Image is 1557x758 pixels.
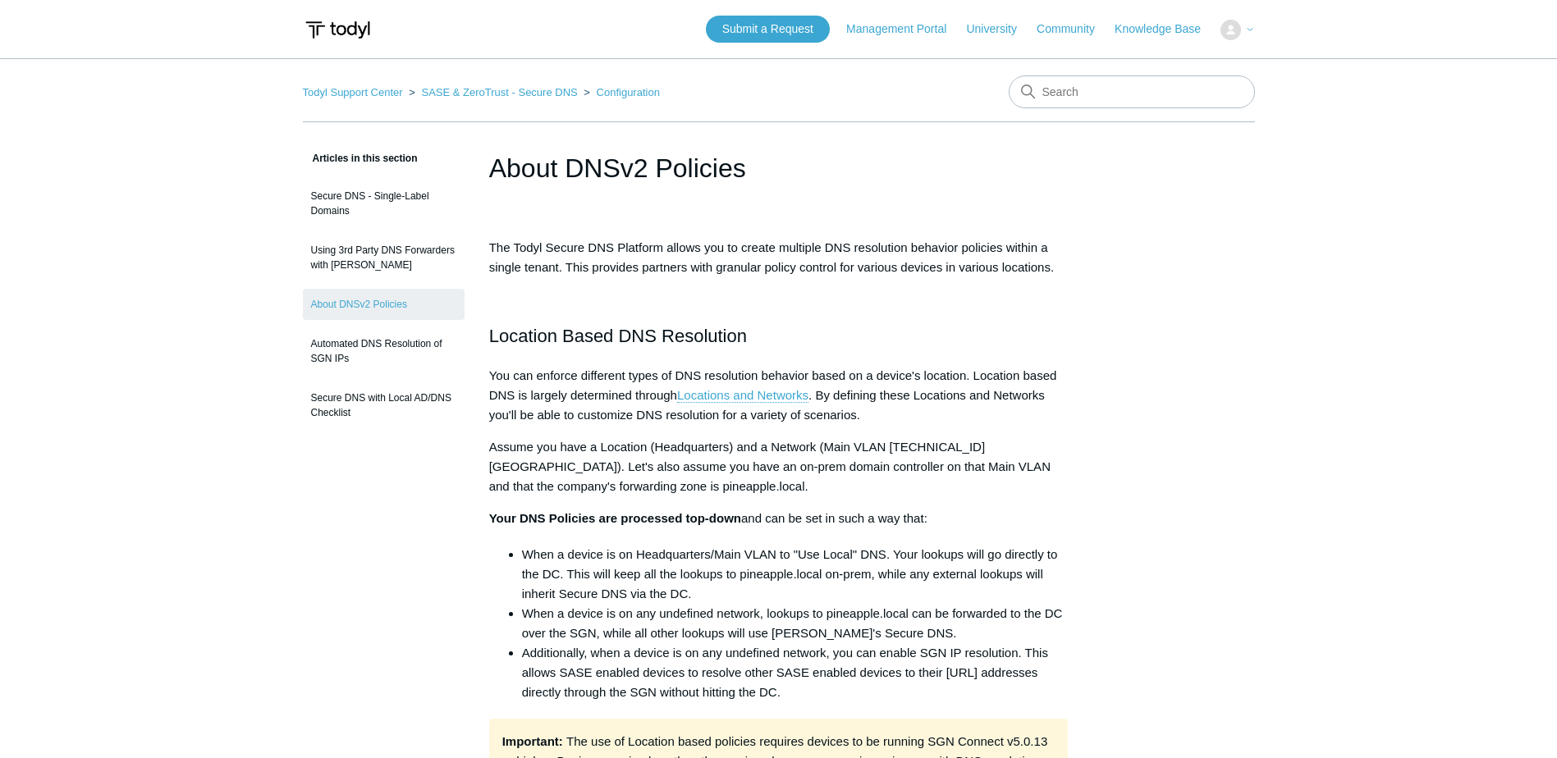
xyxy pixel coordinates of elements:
a: Todyl Support Center [303,86,403,98]
a: SASE & ZeroTrust - Secure DNS [421,86,577,98]
a: Automated DNS Resolution of SGN IPs [303,328,465,374]
span: Articles in this section [303,153,418,164]
a: Knowledge Base [1115,21,1217,38]
a: About DNSv2 Policies [303,289,465,320]
a: University [966,21,1033,38]
a: Secure DNS - Single-Label Domains [303,180,465,226]
strong: Your DNS Policies are processed top-down [489,511,741,525]
a: Secure DNS with Local AD/DNS Checklist [303,382,465,428]
li: When a device is on any undefined network, lookups to pineapple.local can be forwarded to the DC ... [522,604,1069,643]
li: Todyl Support Center [303,86,406,98]
a: Using 3rd Party DNS Forwarders with [PERSON_NAME] [303,235,465,281]
li: Configuration [580,86,660,98]
li: When a device is on Headquarters/Main VLAN to "Use Local" DNS. Your lookups will go directly to t... [522,545,1069,604]
p: and can be set in such a way that: [489,509,1069,528]
span: Important: [502,734,563,748]
p: You can enforce different types of DNS resolution behavior based on a device's location. Location... [489,366,1069,425]
p: The Todyl Secure DNS Platform allows you to create multiple DNS resolution behavior policies with... [489,238,1069,277]
p: Assume you have a Location (Headquarters) and a Network (Main VLAN [TECHNICAL_ID][GEOGRAPHIC_DATA... [489,437,1069,496]
li: Additionally, when a device is on any undefined network, you can enable SGN IP resolution. This a... [522,643,1069,702]
li: SASE & ZeroTrust - Secure DNS [405,86,580,98]
a: Submit a Request [706,16,830,43]
input: Search [1009,75,1255,108]
a: Community [1037,21,1111,38]
a: Locations and Networks [677,388,808,403]
h1: About DNSv2 Policies [489,148,1069,188]
img: Todyl Support Center Help Center home page [303,15,373,45]
a: Configuration [597,86,660,98]
h2: Location Based DNS Resolution [489,322,1069,350]
a: Management Portal [846,21,963,38]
